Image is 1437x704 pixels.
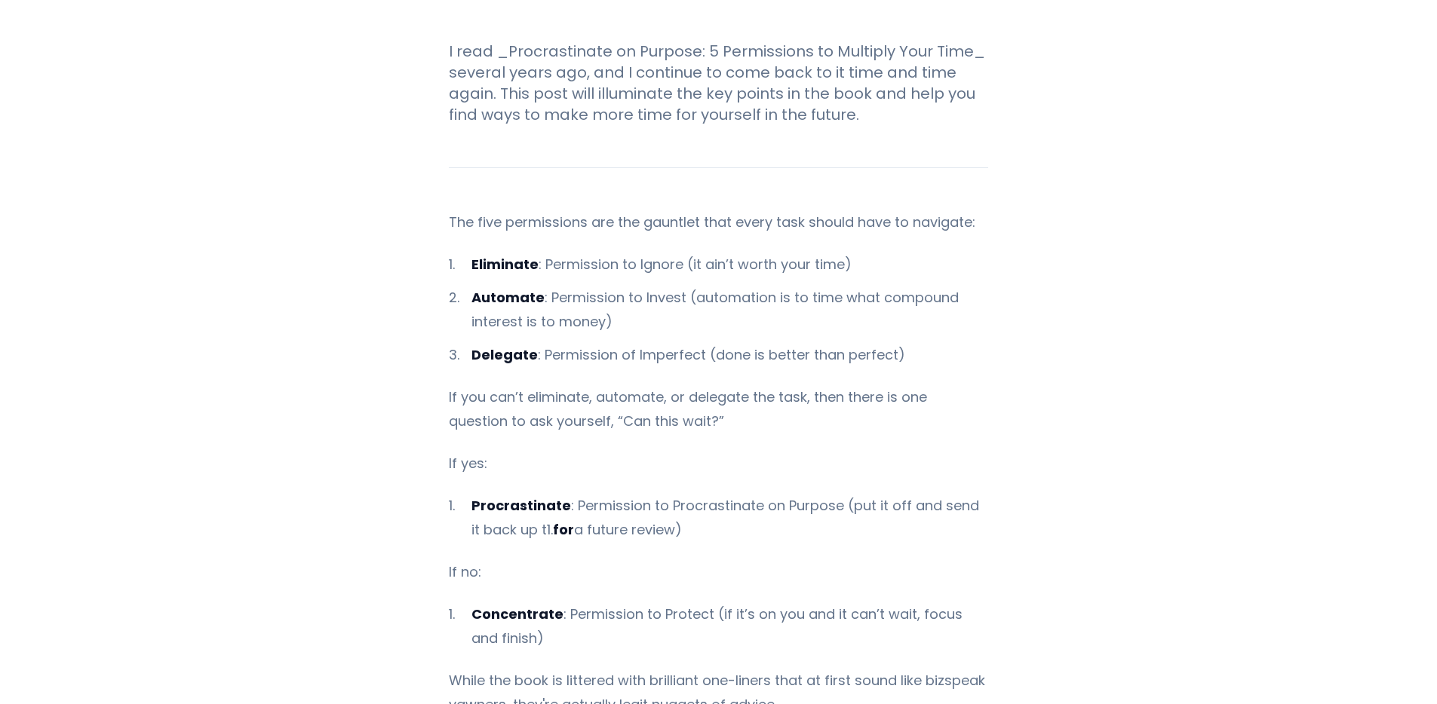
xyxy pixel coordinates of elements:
p: If you can’t eliminate, automate, or delegate the task, then there is one question to ask yoursel... [449,385,988,433]
p: If yes: [449,451,988,476]
li: : Permission to Procrastinate on Purpose (put it off and send it back up t1. a future review) [449,494,988,542]
li: : Permission of Imperfect (done is better than perfect) [449,343,988,367]
strong: Procrastinate [471,496,571,515]
strong: Delegate [471,345,538,364]
li: : Permission to Invest (automation is to time what compound interest is to money) [449,286,988,334]
p: I read _Procrastinate on Purpose: 5 Permissions to Multiply Your Time_ several years ago, and I c... [449,41,988,125]
strong: Automate [471,288,545,307]
p: The five permissions are the gauntlet that every task should have to navigate: [449,210,988,234]
li: : Permission to Protect (if it’s on you and it can’t wait, focus and finish) [449,602,988,650]
p: If no: [449,560,988,584]
strong: Concentrate [471,605,563,623]
li: : Permission to Ignore (it ain’t worth your time) [449,253,988,277]
strong: for [553,520,574,539]
strong: Eliminate [471,255,539,274]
